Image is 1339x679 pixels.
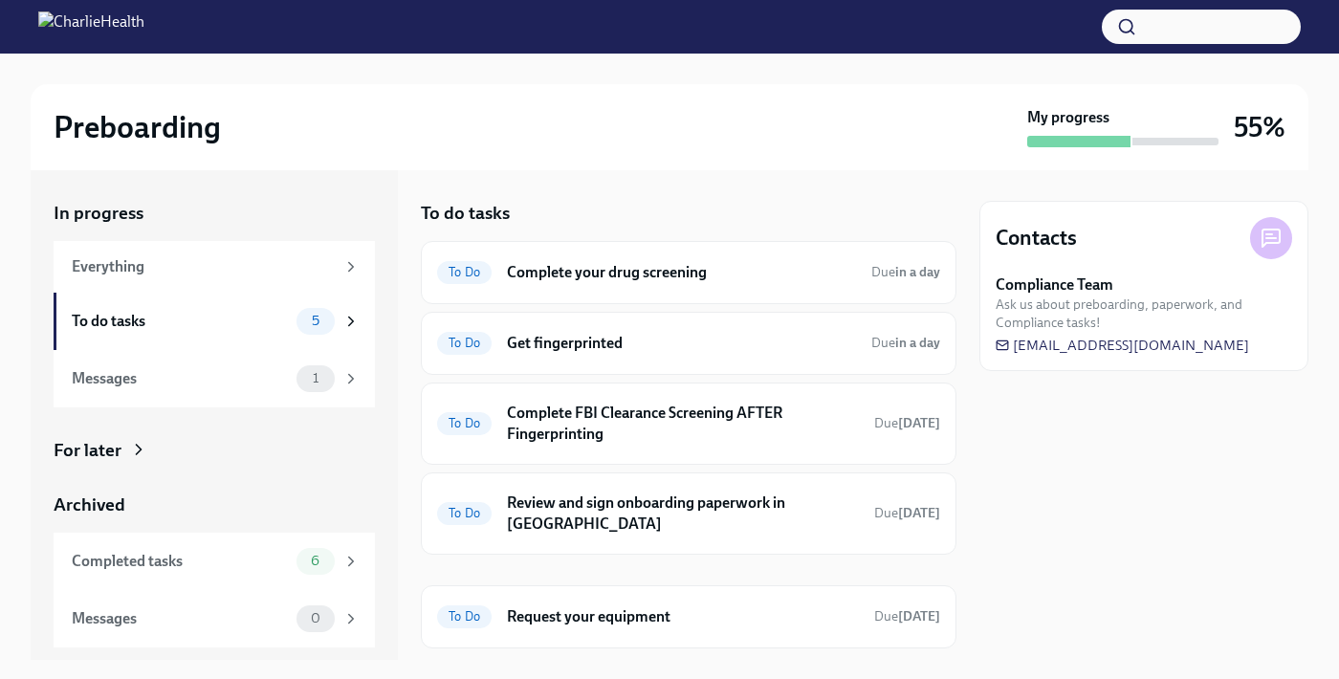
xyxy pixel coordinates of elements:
[437,506,492,520] span: To Do
[996,224,1077,252] h4: Contacts
[1234,110,1285,144] h3: 55%
[54,590,375,647] a: Messages0
[871,263,940,281] span: September 29th, 2025 06:00
[54,350,375,407] a: Messages1
[72,368,289,389] div: Messages
[299,554,331,568] span: 6
[871,335,940,351] span: Due
[437,336,492,350] span: To Do
[54,533,375,590] a: Completed tasks6
[54,438,375,463] a: For later
[507,262,856,283] h6: Complete your drug screening
[38,11,144,42] img: CharlieHealth
[1027,107,1109,128] strong: My progress
[437,609,492,624] span: To Do
[54,201,375,226] a: In progress
[895,264,940,280] strong: in a day
[299,611,332,625] span: 0
[871,334,940,352] span: September 29th, 2025 06:00
[507,403,859,445] h6: Complete FBI Clearance Screening AFTER Fingerprinting
[437,489,940,538] a: To DoReview and sign onboarding paperwork in [GEOGRAPHIC_DATA]Due[DATE]
[72,608,289,629] div: Messages
[54,108,221,146] h2: Preboarding
[507,493,859,535] h6: Review and sign onboarding paperwork in [GEOGRAPHIC_DATA]
[874,607,940,625] span: September 30th, 2025 06:00
[871,264,940,280] span: Due
[874,415,940,431] span: Due
[437,328,940,359] a: To DoGet fingerprintedDuein a day
[54,293,375,350] a: To do tasks5
[874,608,940,624] span: Due
[507,606,859,627] h6: Request your equipment
[300,314,331,328] span: 5
[898,505,940,521] strong: [DATE]
[437,257,940,288] a: To DoComplete your drug screeningDuein a day
[72,551,289,572] div: Completed tasks
[437,416,492,430] span: To Do
[874,505,940,521] span: Due
[996,296,1292,332] span: Ask us about preboarding, paperwork, and Compliance tasks!
[72,311,289,332] div: To do tasks
[54,493,375,517] a: Archived
[874,504,940,522] span: October 2nd, 2025 06:00
[898,608,940,624] strong: [DATE]
[54,438,121,463] div: For later
[996,274,1113,296] strong: Compliance Team
[507,333,856,354] h6: Get fingerprinted
[437,602,940,632] a: To DoRequest your equipmentDue[DATE]
[437,399,940,449] a: To DoComplete FBI Clearance Screening AFTER FingerprintingDue[DATE]
[898,415,940,431] strong: [DATE]
[72,256,335,277] div: Everything
[54,241,375,293] a: Everything
[437,265,492,279] span: To Do
[996,336,1249,355] a: [EMAIL_ADDRESS][DOMAIN_NAME]
[421,201,510,226] h5: To do tasks
[895,335,940,351] strong: in a day
[301,371,330,385] span: 1
[874,414,940,432] span: October 2nd, 2025 06:00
